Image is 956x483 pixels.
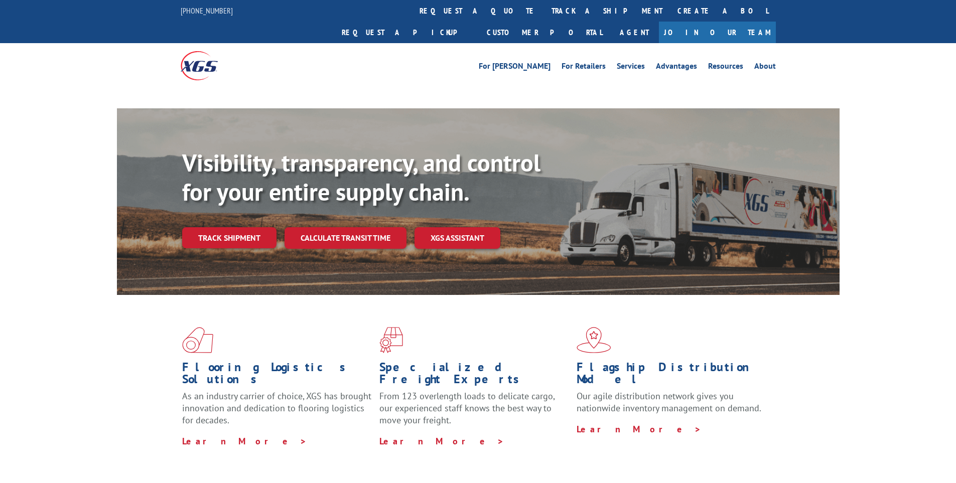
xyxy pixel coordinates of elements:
img: xgs-icon-total-supply-chain-intelligence-red [182,327,213,353]
h1: Flooring Logistics Solutions [182,361,372,390]
a: [PHONE_NUMBER] [181,6,233,16]
p: From 123 overlength loads to delicate cargo, our experienced staff knows the best way to move you... [379,390,569,435]
a: Calculate transit time [285,227,406,249]
a: Customer Portal [479,22,610,43]
a: Request a pickup [334,22,479,43]
h1: Flagship Distribution Model [577,361,766,390]
b: Visibility, transparency, and control for your entire supply chain. [182,147,540,207]
span: As an industry carrier of choice, XGS has brought innovation and dedication to flooring logistics... [182,390,371,426]
img: xgs-icon-flagship-distribution-model-red [577,327,611,353]
a: Track shipment [182,227,277,248]
a: For Retailers [562,62,606,73]
a: Learn More > [379,435,504,447]
img: xgs-icon-focused-on-flooring-red [379,327,403,353]
span: Our agile distribution network gives you nationwide inventory management on demand. [577,390,761,414]
a: Learn More > [577,423,702,435]
a: For [PERSON_NAME] [479,62,551,73]
a: Services [617,62,645,73]
a: Advantages [656,62,697,73]
a: XGS ASSISTANT [415,227,500,249]
a: Join Our Team [659,22,776,43]
h1: Specialized Freight Experts [379,361,569,390]
a: Resources [708,62,743,73]
a: Agent [610,22,659,43]
a: Learn More > [182,435,307,447]
a: About [754,62,776,73]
